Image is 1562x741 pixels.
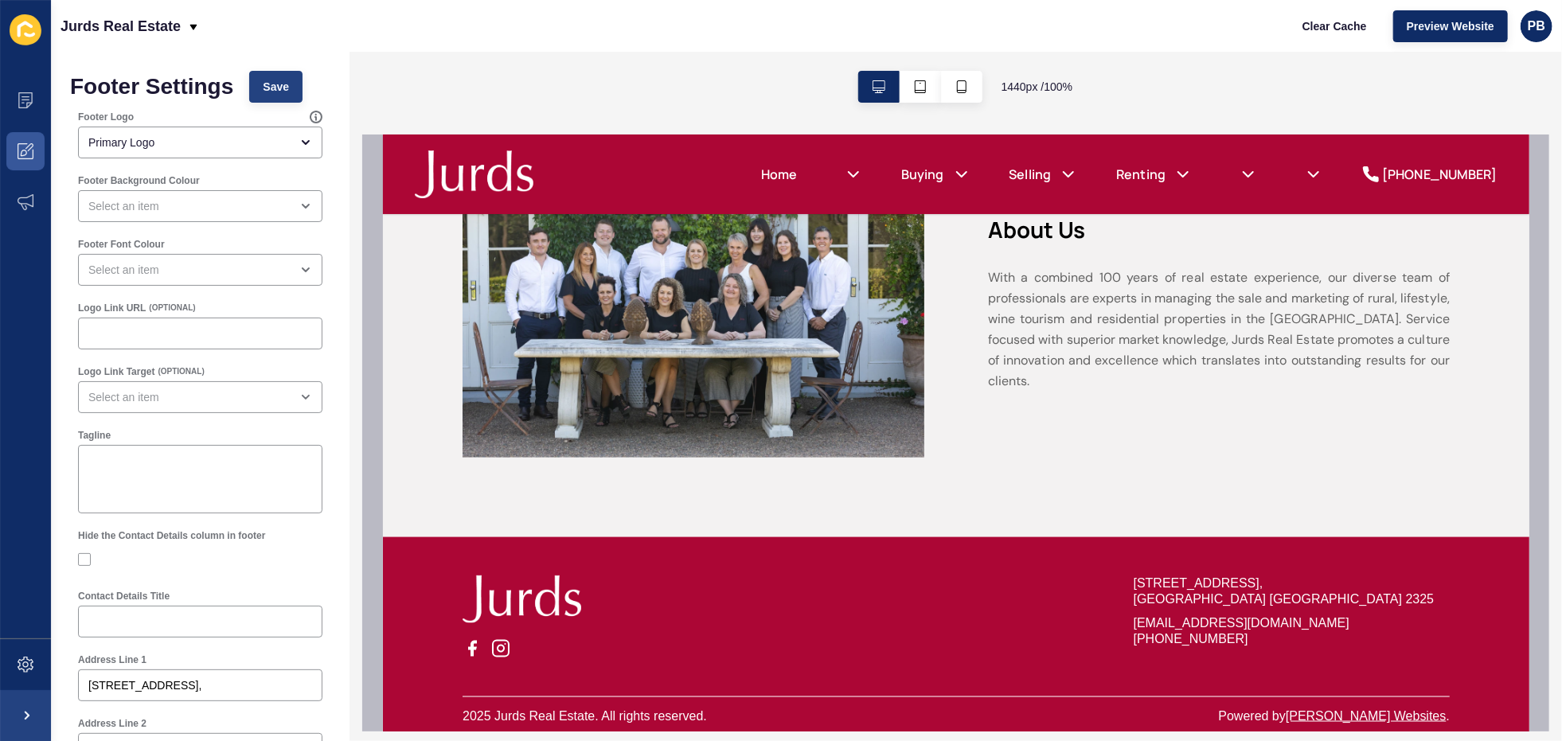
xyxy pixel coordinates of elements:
a: Home [378,30,415,49]
div: [PHONE_NUMBER] [999,30,1115,49]
a: [EMAIL_ADDRESS][DOMAIN_NAME] [751,481,1067,497]
span: 1440 px / 100 % [1002,79,1073,95]
img: Image related to text in section [80,16,541,323]
p: Powered by . [836,574,1068,590]
label: Tagline [78,429,111,442]
h1: Footer Settings [70,79,233,95]
h2: About Us [605,82,1067,107]
span: Preview Website [1407,18,1494,34]
div: open menu [78,190,322,222]
span: (OPTIONAL) [158,366,204,377]
button: Preview Website [1393,10,1508,42]
a: Renting [733,30,783,49]
label: Footer Logo [78,111,134,123]
label: Contact Details Title [78,590,170,603]
label: Address Line 1 [78,653,146,666]
label: Footer Font Colour [78,238,165,251]
label: Hide the Contact Details column in footer [78,529,265,542]
span: Clear Cache [1302,18,1367,34]
p: Jurds Real Estate [61,6,181,46]
a: [PERSON_NAME] Websites [903,575,1064,588]
p: With a combined 100 years of real estate experience, our diverse team of professionals are expert... [605,133,1067,257]
span: (OPTIONAL) [149,302,195,314]
div: open menu [78,127,322,158]
div: open menu [78,381,322,413]
p: [STREET_ADDRESS], [751,441,1067,457]
p: [GEOGRAPHIC_DATA] [GEOGRAPHIC_DATA] 2325 [751,457,1067,473]
label: Footer Background Colour [78,174,200,187]
img: Jurds Real Estate Logo [32,16,150,64]
a: [PHONE_NUMBER] [978,30,1115,49]
a: Buying [518,30,561,49]
button: Clear Cache [1289,10,1380,42]
span: Save [263,79,289,95]
p: 2025 Jurds Real Estate. All rights reserved. [80,574,324,590]
img: Jurds Real Estate Logo [80,441,198,489]
span: PB [1528,18,1545,34]
label: Logo Link URL [78,302,146,314]
a: [PHONE_NUMBER] [751,497,1067,513]
label: Logo Link Target [78,365,154,378]
a: Selling [627,30,669,49]
div: open menu [78,254,322,286]
button: Save [249,71,303,103]
label: Address Line 2 [78,717,146,730]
